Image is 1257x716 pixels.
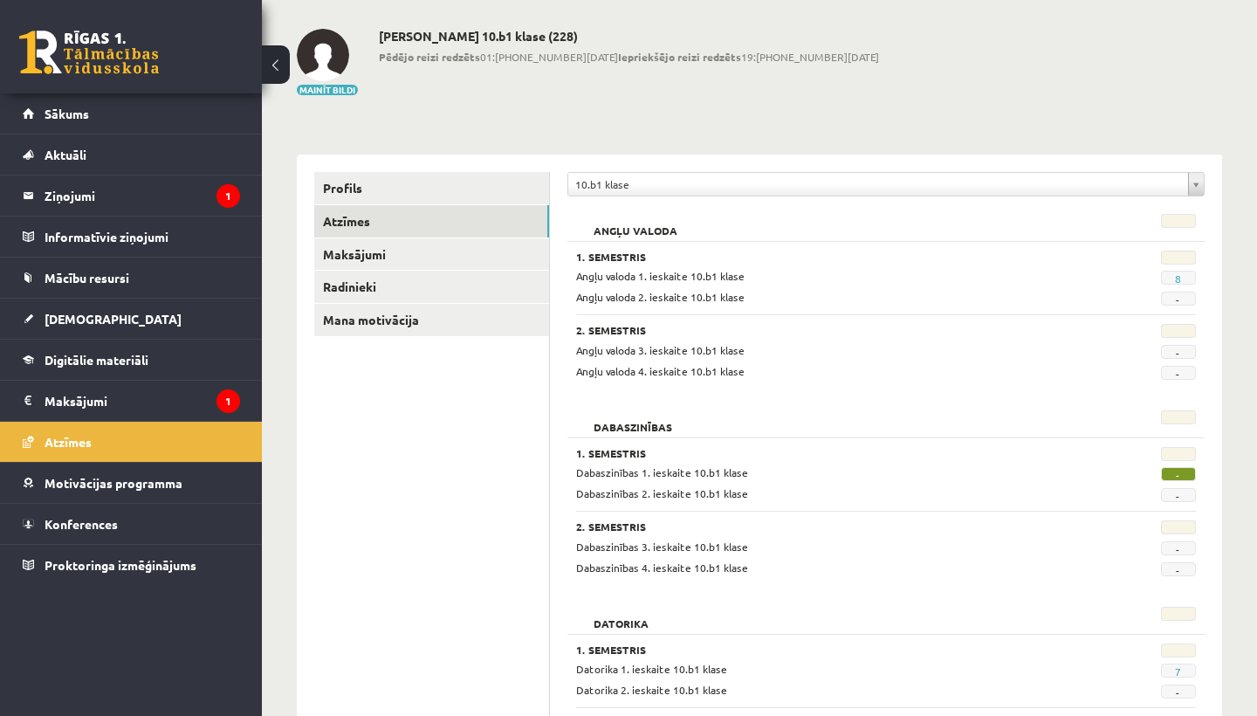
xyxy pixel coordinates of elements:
span: Proktoringa izmēģinājums [45,557,196,573]
i: 1 [216,184,240,208]
a: Aktuāli [23,134,240,175]
a: Informatīvie ziņojumi [23,217,240,257]
b: Pēdējo reizi redzēts [379,50,480,64]
a: Mana motivācija [314,304,549,336]
span: Aktuāli [45,147,86,162]
span: Mācību resursi [45,270,129,286]
span: Angļu valoda 1. ieskaite 10.b1 klase [576,269,745,283]
h3: 2. Semestris [576,324,1089,336]
legend: Informatīvie ziņojumi [45,217,240,257]
span: Digitālie materiāli [45,352,148,368]
a: Profils [314,172,549,204]
a: Atzīmes [23,422,240,462]
b: Iepriekšējo reizi redzēts [618,50,741,64]
a: [DEMOGRAPHIC_DATA] [23,299,240,339]
span: Konferences [45,516,118,532]
span: Motivācijas programma [45,475,182,491]
span: - [1161,345,1196,359]
span: Dabaszinības 2. ieskaite 10.b1 klase [576,486,748,500]
img: Kristers Caune [297,29,349,81]
a: Ziņojumi1 [23,176,240,216]
span: Dabaszinības 4. ieskaite 10.b1 klase [576,561,748,575]
span: Sākums [45,106,89,121]
a: Konferences [23,504,240,544]
a: Maksājumi [314,238,549,271]
a: Proktoringa izmēģinājums [23,545,240,585]
span: Atzīmes [45,434,92,450]
span: - [1161,488,1196,502]
h3: 1. Semestris [576,251,1089,263]
span: Datorika 2. ieskaite 10.b1 klase [576,683,727,697]
span: Dabaszinības 1. ieskaite 10.b1 klase [576,465,748,479]
span: Angļu valoda 2. ieskaite 10.b1 klase [576,290,745,304]
a: Sākums [23,93,240,134]
span: Angļu valoda 3. ieskaite 10.b1 klase [576,343,745,357]
a: Motivācijas programma [23,463,240,503]
legend: Ziņojumi [45,176,240,216]
span: - [1161,467,1196,481]
span: 10.b1 klase [575,173,1181,196]
a: 8 [1175,272,1181,286]
h3: 1. Semestris [576,644,1089,656]
span: - [1161,562,1196,576]
span: Datorika 1. ieskaite 10.b1 klase [576,662,727,676]
span: - [1161,292,1196,306]
a: Radinieki [314,271,549,303]
span: 01:[PHONE_NUMBER][DATE] 19:[PHONE_NUMBER][DATE] [379,49,879,65]
a: Mācību resursi [23,258,240,298]
h2: Datorika [576,607,666,624]
span: - [1161,366,1196,380]
a: Digitālie materiāli [23,340,240,380]
span: Angļu valoda 4. ieskaite 10.b1 klase [576,364,745,378]
legend: Maksājumi [45,381,240,421]
button: Mainīt bildi [297,85,358,95]
h2: [PERSON_NAME] 10.b1 klase (228) [379,29,879,44]
h2: Angļu valoda [576,214,695,231]
span: - [1161,685,1196,699]
a: Maksājumi1 [23,381,240,421]
a: 7 [1175,664,1181,678]
a: 10.b1 klase [568,173,1204,196]
a: Rīgas 1. Tālmācības vidusskola [19,31,159,74]
span: [DEMOGRAPHIC_DATA] [45,311,182,327]
span: - [1161,541,1196,555]
h3: 1. Semestris [576,447,1089,459]
h3: 2. Semestris [576,520,1089,533]
i: 1 [216,389,240,413]
a: Atzīmes [314,205,549,238]
span: Dabaszinības 3. ieskaite 10.b1 klase [576,540,748,554]
h2: Dabaszinības [576,410,690,428]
